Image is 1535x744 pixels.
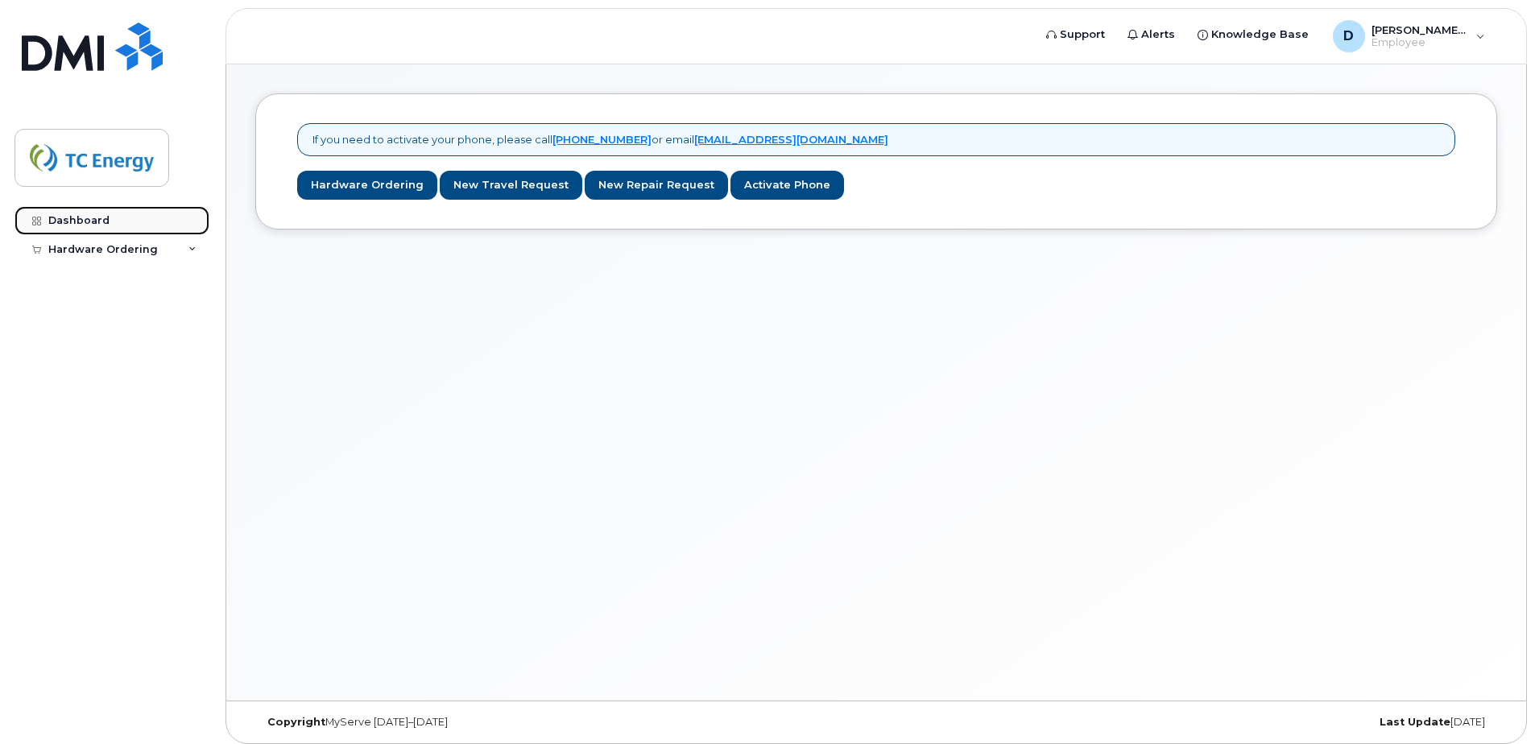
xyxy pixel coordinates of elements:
[730,171,844,200] a: Activate Phone
[585,171,728,200] a: New Repair Request
[312,132,888,147] p: If you need to activate your phone, please call or email
[1083,716,1497,729] div: [DATE]
[1380,716,1450,728] strong: Last Update
[255,716,669,729] div: MyServe [DATE]–[DATE]
[694,133,888,146] a: [EMAIL_ADDRESS][DOMAIN_NAME]
[1465,674,1523,732] iframe: Messenger Launcher
[297,171,437,200] a: Hardware Ordering
[440,171,582,200] a: New Travel Request
[267,716,325,728] strong: Copyright
[552,133,652,146] a: [PHONE_NUMBER]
